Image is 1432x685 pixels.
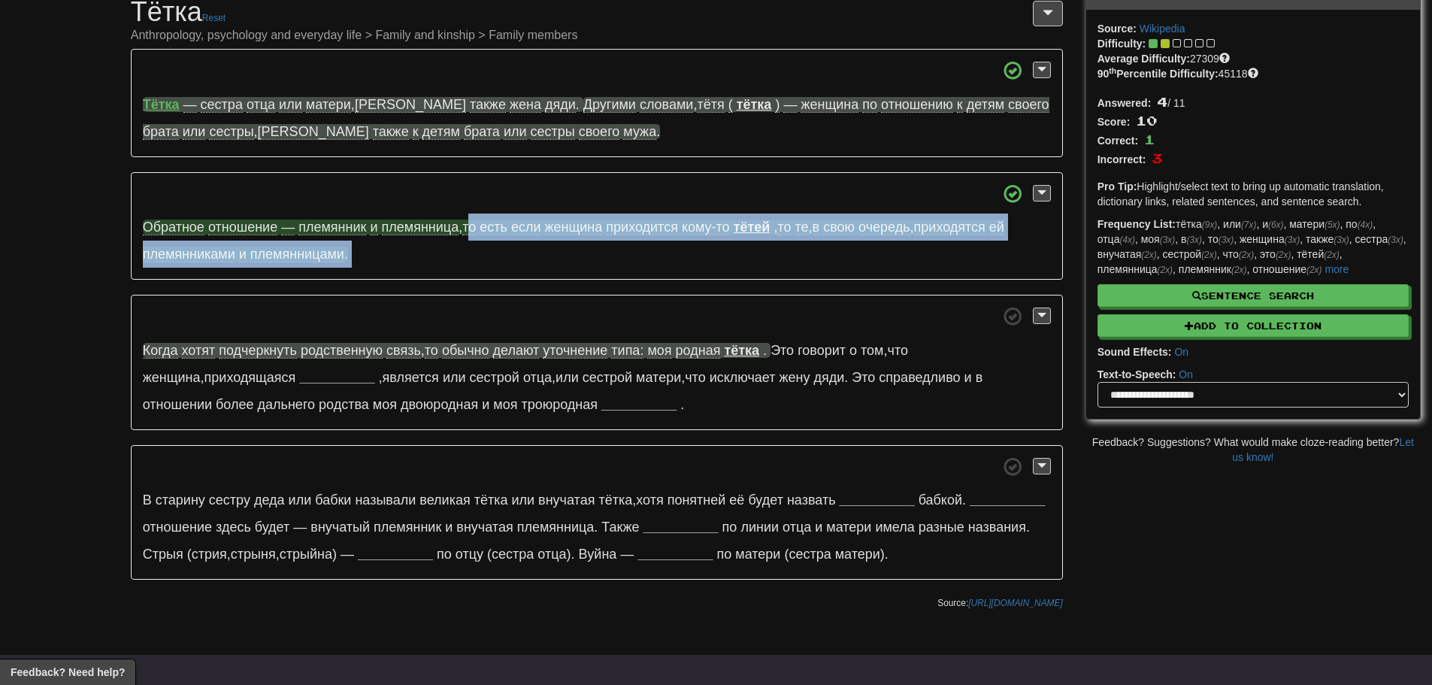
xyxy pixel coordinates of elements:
[1097,284,1409,307] button: Sentence Search
[1241,220,1256,230] em: (7x)
[374,520,441,535] span: племянник
[143,247,235,262] span: племянниками
[583,370,632,385] span: сестрой
[583,97,733,113] span: ,
[1358,220,1373,230] em: (4x)
[1160,235,1175,245] em: (3x)
[748,493,783,508] span: будет
[835,547,885,562] span: матери)
[989,220,1004,235] span: ей
[722,520,737,535] span: по
[216,397,253,412] span: более
[1097,92,1409,111] div: / 11
[143,493,840,508] span: ,
[636,493,663,508] span: хотя
[258,397,316,412] span: дальнего
[143,220,734,235] span: ,
[697,97,724,113] span: тётя
[143,397,212,412] span: отношении
[823,220,855,235] span: свою
[143,343,725,359] span: ,
[852,370,875,385] span: Это
[258,124,369,140] span: [PERSON_NAME]
[784,547,831,562] span: (сестра
[957,97,963,113] span: к
[250,247,344,262] span: племянницами
[1008,97,1049,113] span: своего
[763,343,767,358] span: .
[422,124,460,140] span: детям
[289,493,312,508] span: или
[1186,235,1201,245] em: (3x)
[1136,112,1157,129] span: 10
[861,343,883,358] span: том
[1285,235,1300,245] em: (3x)
[437,547,574,562] span: .
[480,220,507,235] span: есть
[247,97,275,113] span: отца
[783,520,811,535] span: отца
[419,493,470,508] span: великая
[143,343,178,359] span: Когда
[1097,180,1137,192] strong: Pro Tip:
[425,343,438,359] span: то
[445,520,453,535] span: и
[143,343,908,385] span: , ,
[523,370,552,385] span: отца
[775,97,780,113] span: )
[373,124,409,140] span: также
[770,343,794,358] span: Это
[511,493,534,508] span: или
[881,97,953,113] span: отношению
[968,598,1063,608] a: [URL][DOMAIN_NAME]
[538,493,595,508] span: внучатая
[143,520,598,535] span: .
[143,220,1004,262] span: , , , .
[511,220,541,235] span: если
[143,97,1049,140] span: , .
[204,370,296,385] span: приходящаяся
[383,370,439,385] span: является
[143,124,179,140] span: брата
[970,493,1045,508] strong: __________
[341,547,354,562] span: —
[401,397,478,412] span: двоюродная
[888,343,908,358] span: что
[717,547,732,562] span: по
[1324,250,1339,260] em: (2x)
[231,547,276,562] span: стрыня
[601,397,677,412] strong: __________
[208,220,277,235] span: отношение
[143,520,212,535] span: отношение
[143,370,201,385] span: женщина
[370,220,377,235] span: и
[914,220,985,235] span: приходятся
[493,397,517,412] span: моя
[1231,265,1246,275] em: (2x)
[1097,314,1409,337] button: Add to Collection
[280,547,337,562] span: стрыйна)
[849,343,857,358] span: о
[456,547,483,562] span: отцу
[470,370,519,385] span: сестрой
[493,343,540,359] span: делают
[299,370,374,385] strong: __________
[543,343,607,359] span: уточнение
[131,29,1063,41] small: Anthropology, psychology and everyday life > Family and kinship > Family members
[143,220,204,235] span: Обратное
[875,520,914,535] span: имела
[1097,135,1138,147] strong: Correct:
[919,493,966,508] span: .
[640,97,694,113] span: словами
[777,220,791,235] span: то
[583,97,636,113] span: Другими
[1325,263,1349,275] a: more
[521,397,598,412] span: троюродная
[680,397,684,412] span: .
[373,397,397,412] span: моя
[579,547,617,562] span: Вуйна
[1141,250,1156,260] em: (2x)
[735,547,780,562] span: матери
[143,547,183,562] span: Стрыя
[1268,220,1283,230] em: (6x)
